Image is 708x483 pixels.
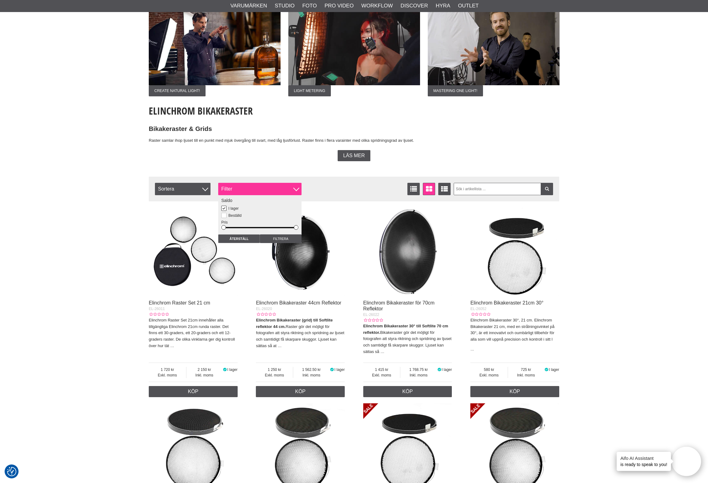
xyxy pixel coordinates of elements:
a: Hyra [436,2,450,10]
a: Köp [470,386,559,397]
span: EL-26052 [470,307,486,311]
a: Pro Video [324,2,353,10]
a: Filtrera [541,183,553,195]
a: Listvisning [407,183,420,195]
a: Varumärken [231,2,267,10]
span: Saldo [221,198,232,203]
span: Läs mer [343,153,365,158]
p: Bikakeraster gör det möjligt för fotografen att styra riktning och spridning av ljuset och samtid... [363,323,452,355]
i: I lager [437,367,442,372]
img: Elinchrom Bikakeraster för 70cm Reflektor [363,208,452,296]
span: 1 720 [149,367,186,372]
a: Utökad listvisning [438,183,451,195]
img: Revisit consent button [7,467,16,476]
span: Sortera [155,183,210,195]
div: Kundbetyg: 0 [363,317,383,323]
div: Kundbetyg: 0 [256,312,276,317]
div: Kundbetyg: 0 [470,312,490,317]
a: Outlet [458,2,479,10]
p: Raster gör det möjligt för fotografen att styra riktning och spridning av ljuset och samtidigt få... [256,317,345,349]
a: Workflow [361,2,393,10]
img: Annons:002 ban-aifoweb_640x390-03.jpg [288,5,420,85]
div: Kundbetyg: 0 [149,312,169,317]
label: I lager [227,206,239,211]
span: Exkl. moms [470,372,508,378]
a: Elinchrom Bikakeraster 21cm 30° [470,300,543,305]
a: … [380,349,384,354]
span: Light Metering [288,85,331,96]
span: Exkl. moms [149,372,186,378]
span: I lager [442,367,452,372]
span: Create Natural Light! [149,85,206,96]
span: Inkl. moms [186,372,223,378]
span: 580 [470,367,508,372]
h1: Elinchrom Bikakeraster [149,104,559,118]
button: Samtyckesinställningar [7,466,16,477]
span: Exkl. moms [256,372,293,378]
strong: Elinchrom Bikakeraster (grid) till Softlite reflektor 44 cm. [256,318,333,329]
img: Annons:001 ban-aifoweb_640x390-01.jpg [149,5,281,85]
span: 1 250 [256,367,293,372]
a: Köp [256,386,345,397]
div: Filter [218,183,302,195]
span: 1 415 [363,367,400,372]
img: Annons:003 ban-aifoweb_640x390-06.jpg [428,5,560,85]
a: Annons:003 ban-aifoweb_640x390-06.jpgMastering One Light! [428,5,560,96]
span: EL-26020 [256,307,272,311]
a: Studio [275,2,294,10]
span: I lager [549,367,559,372]
p: Elinchrom Bikakeraster 30°, 21 cm. Elinchrom Bikakeraster 21 cm, med en strålningsvinkel på 30°, ... [470,317,559,343]
span: 725 [508,367,544,372]
i: I lager [330,367,335,372]
a: Annons:001 ban-aifoweb_640x390-01.jpgCreate Natural Light! [149,5,281,96]
span: 1 562.50 [293,367,330,372]
span: Mastering One Light! [428,85,483,96]
a: … [470,347,474,351]
p: Elinchrom Raster Set 21cm innehåller alla tillgängliga Elinchrom 21cm runda raster. Det finns ett... [149,317,238,349]
span: I lager [227,367,237,372]
input: Återställ [218,234,260,243]
strong: Elinchrom Bikakeraster 30° till Softlite 70 cm reflektor. [363,324,448,335]
p: Raster samlar ihop ljuset till en punkt med mjuk övergång till svart, med låg ljusförlust. Raster... [149,137,559,144]
span: Inkl. moms [293,372,330,378]
div: is ready to speak to you! [617,452,671,471]
a: Annons:002 ban-aifoweb_640x390-03.jpgLight Metering [288,5,420,96]
h2: Bikakeraster & Grids [149,124,559,133]
h4: Aifo AI Assistant [620,455,667,461]
a: Köp [363,386,452,397]
span: 2 150 [186,367,223,372]
label: Beställd [227,213,242,218]
span: Inkl. moms [400,372,437,378]
i: I lager [222,367,227,372]
input: Filtrera [260,234,302,243]
a: Elinchrom Raster Set 21 cm [149,300,210,305]
span: Exkl. moms [363,372,400,378]
a: Fönstervisning [423,183,435,195]
a: Köp [149,386,238,397]
a: Elinchrom Bikakeraster 44cm Reflektor [256,300,341,305]
span: EL-26011 [149,307,165,311]
span: I lager [335,367,345,372]
i: I lager [544,367,549,372]
img: Elinchrom Raster Set 21 cm [149,208,238,296]
a: Discover [401,2,428,10]
span: 1 768.75 [400,367,437,372]
img: Elinchrom Bikakeraster 21cm 30° [470,208,559,296]
span: Inkl. moms [508,372,544,378]
input: Sök i artikellista ... [454,183,553,195]
a: Elinchrom Bikakeraster för 70cm Reflektor [363,300,435,311]
a: … [277,343,281,348]
a: Foto [302,2,317,10]
a: … [170,343,174,348]
span: EL-26022 [363,313,379,317]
